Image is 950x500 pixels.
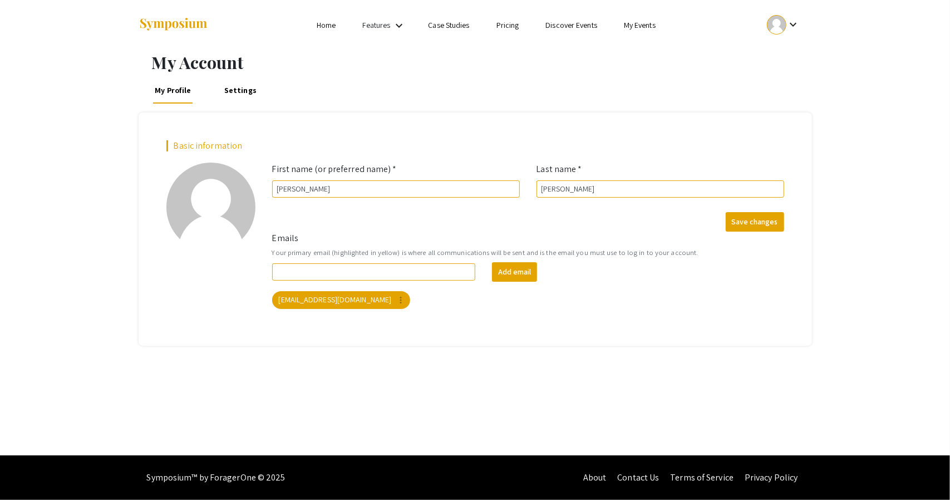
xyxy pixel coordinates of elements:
[139,17,208,32] img: Symposium by ForagerOne
[152,77,194,104] a: My Profile
[222,77,259,104] a: Settings
[272,232,299,245] label: Emails
[726,212,784,232] button: Save changes
[745,472,798,483] a: Privacy Policy
[392,19,406,32] mat-icon: Expand Features list
[396,295,406,305] mat-icon: more_vert
[617,472,659,483] a: Contact Us
[272,291,411,309] mat-chip: [EMAIL_ADDRESS][DOMAIN_NAME]
[755,12,811,37] button: Expand account dropdown
[152,52,812,72] h1: My Account
[545,20,597,30] a: Discover Events
[624,20,656,30] a: My Events
[363,20,391,30] a: Features
[536,163,582,176] label: Last name *
[317,20,336,30] a: Home
[496,20,519,30] a: Pricing
[272,289,784,311] mat-chip-list: Your emails
[166,140,784,151] h2: Basic information
[492,262,537,282] button: Add email
[8,450,47,492] iframe: Chat
[272,247,784,258] small: Your primary email (highlighted in yellow) is where all communications will be sent and is the em...
[147,455,286,500] div: Symposium™ by ForagerOne © 2025
[670,472,734,483] a: Terms of Service
[429,20,470,30] a: Case Studies
[786,18,800,31] mat-icon: Expand account dropdown
[272,163,397,176] label: First name (or preferred name) *
[583,472,607,483] a: About
[270,289,413,311] app-email-chip: Your primary email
